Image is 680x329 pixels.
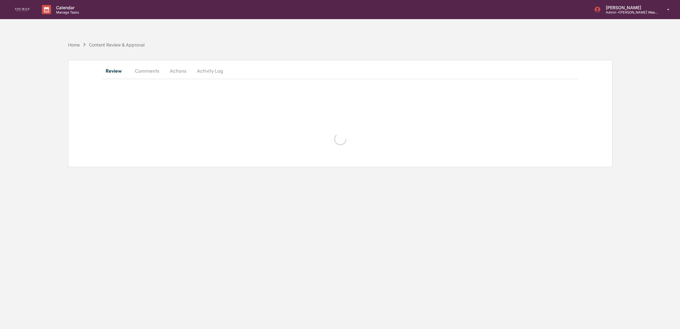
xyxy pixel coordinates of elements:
[51,5,82,10] p: Calendar
[601,10,658,14] p: Admin • [PERSON_NAME] Wealth
[130,63,164,78] button: Comments
[89,42,144,47] div: Content Review & Approval
[601,5,658,10] p: [PERSON_NAME]
[102,63,578,78] div: secondary tabs example
[164,63,192,78] button: Actions
[51,10,82,14] p: Manage Tasks
[192,63,228,78] button: Activity Log
[102,63,130,78] button: Review
[15,8,30,11] img: logo
[68,42,80,47] div: Home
